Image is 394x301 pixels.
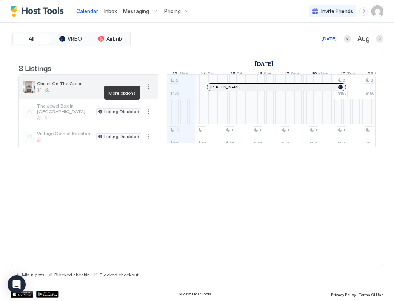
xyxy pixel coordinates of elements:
span: 1 [259,127,261,132]
span: Sat [264,71,271,79]
a: Terms Of Use [359,290,383,298]
button: More options [144,107,153,116]
span: [PERSON_NAME] [210,84,241,89]
a: August 19, 2025 [339,69,357,80]
span: 1 [203,127,205,132]
span: Pricing [164,8,181,15]
span: Fri [237,71,242,79]
span: $225 [282,141,291,146]
button: VRBO [52,34,89,44]
span: $225 [338,141,347,146]
span: Min nights [22,272,45,278]
span: Airbnb [106,35,122,42]
a: Google Play Store [36,291,59,298]
div: menu [144,107,153,116]
span: Wed [375,71,385,79]
span: Invite Friends [321,8,353,15]
span: Chalet On The Green [37,81,141,86]
span: Blocked checkout [100,272,139,278]
a: Inbox [104,7,117,15]
button: [DATE] [320,34,338,43]
div: tab-group [11,32,131,46]
span: © 2025 Host Tools [179,292,211,296]
span: More options [108,90,136,96]
div: menu [359,7,368,16]
span: 1 [315,127,317,132]
a: August 16, 2025 [256,69,273,80]
span: The Jewel Box in [GEOGRAPHIC_DATA] [37,103,93,114]
span: Wed [179,71,188,79]
a: August 1, 2025 [253,58,275,69]
a: Host Tools Logo [11,6,67,17]
span: $150 [366,91,374,96]
div: listing image [23,81,35,93]
span: $225 [254,141,263,146]
span: Privacy Policy [331,292,356,297]
a: Calendar [76,7,98,15]
span: $150 [338,91,346,96]
span: 2 [343,78,345,83]
span: 1 [343,127,345,132]
span: 1 [175,127,177,132]
a: Privacy Policy [331,290,356,298]
span: 1 [231,127,233,132]
a: August 13, 2025 [171,69,190,80]
span: 13 [172,71,177,79]
span: 14 [201,71,206,79]
span: Calendar [76,8,98,14]
span: $225 [366,141,375,146]
span: Vintage Gem of Edenton [37,131,93,136]
span: Thu [207,71,216,79]
a: August 14, 2025 [199,69,218,80]
span: Inbox [104,8,117,14]
button: Airbnb [91,34,129,44]
span: 2 [175,78,178,83]
span: 2 [371,78,373,83]
span: $150 [170,91,179,96]
a: August 18, 2025 [310,69,330,80]
button: Next month [376,35,383,43]
span: 18 [312,71,317,79]
span: Blocked checkin [54,272,90,278]
button: More options [144,82,153,91]
span: $225 [310,141,319,146]
span: 1 [287,127,289,132]
span: All [29,35,34,42]
div: Open Intercom Messenger [8,275,26,293]
span: $225 [170,141,179,146]
div: User profile [371,5,383,17]
span: 15 [231,71,235,79]
a: August 15, 2025 [229,69,244,80]
span: $225 [198,141,207,146]
span: 3 Listings [18,62,51,73]
button: More options [144,132,153,141]
span: 1 [371,127,373,132]
span: Aug [357,35,370,43]
span: 17 [285,71,290,79]
span: 16 [258,71,263,79]
span: Terms Of Use [359,292,383,297]
button: All [12,34,50,44]
span: Messaging [123,8,149,15]
span: $225 [226,141,235,146]
a: August 20, 2025 [366,69,386,80]
span: VRBO [68,35,82,42]
a: App Store [11,291,33,298]
span: Sun [291,71,299,79]
span: 20 [368,71,374,79]
span: 19 [341,71,346,79]
a: August 17, 2025 [283,69,301,80]
div: menu [144,132,153,141]
span: Tue [347,71,355,79]
div: menu [144,82,153,91]
div: [DATE] [322,35,337,42]
button: Previous month [344,35,351,43]
span: Mon [318,71,328,79]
